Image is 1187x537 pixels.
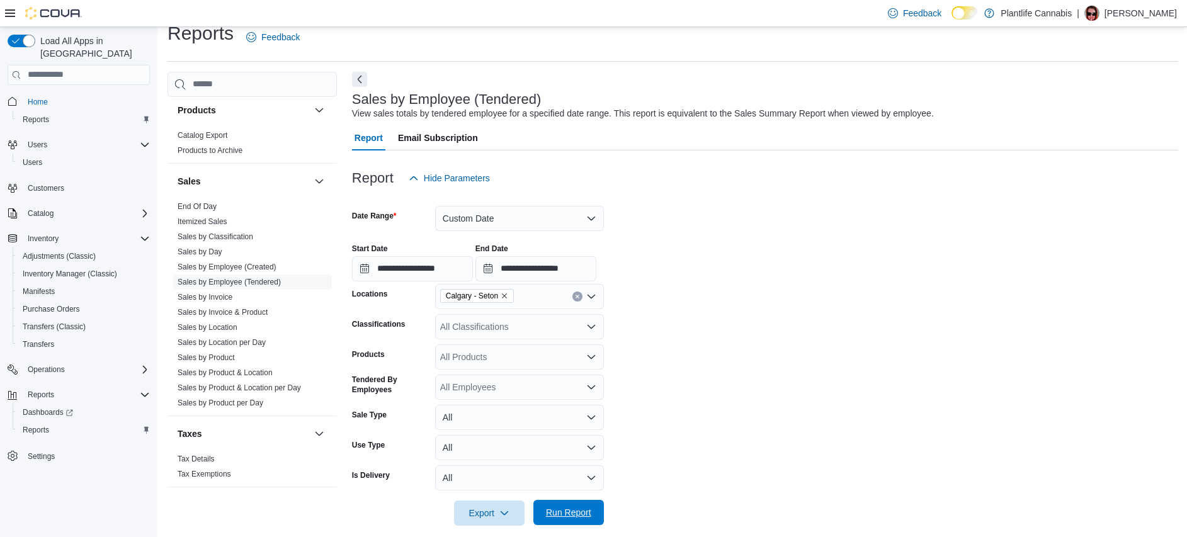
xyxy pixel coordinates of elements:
[178,307,268,317] span: Sales by Invoice & Product
[462,500,517,526] span: Export
[178,293,232,302] a: Sales by Invoice
[18,266,150,281] span: Inventory Manager (Classic)
[18,405,78,420] a: Dashboards
[18,405,150,420] span: Dashboards
[23,206,150,221] span: Catalog
[355,125,383,150] span: Report
[3,205,155,222] button: Catalog
[18,112,54,127] a: Reports
[13,318,155,336] button: Transfers (Classic)
[352,171,394,186] h3: Report
[404,166,495,191] button: Hide Parameters
[18,319,91,334] a: Transfers (Classic)
[28,365,65,375] span: Operations
[13,404,155,421] a: Dashboards
[23,231,64,246] button: Inventory
[475,256,596,281] input: Press the down key to open a popover containing a calendar.
[35,35,150,60] span: Load All Apps in [GEOGRAPHIC_DATA]
[951,6,978,20] input: Dark Mode
[178,247,222,256] a: Sales by Day
[435,465,604,490] button: All
[3,93,155,111] button: Home
[178,217,227,226] a: Itemized Sales
[178,383,301,393] span: Sales by Product & Location per Day
[18,112,150,127] span: Reports
[28,140,47,150] span: Users
[352,107,934,120] div: View sales totals by tendered employee for a specified date range. This report is equivalent to t...
[178,308,268,317] a: Sales by Invoice & Product
[18,337,59,352] a: Transfers
[3,230,155,247] button: Inventory
[8,88,150,498] nav: Complex example
[440,289,514,303] span: Calgary - Seton
[23,231,150,246] span: Inventory
[23,449,60,464] a: Settings
[178,201,217,212] span: End Of Day
[454,500,525,526] button: Export
[23,94,150,110] span: Home
[23,387,59,402] button: Reports
[424,172,490,184] span: Hide Parameters
[178,175,201,188] h3: Sales
[168,128,337,163] div: Products
[178,470,231,478] a: Tax Exemptions
[352,289,388,299] label: Locations
[18,337,150,352] span: Transfers
[352,375,430,395] label: Tendered By Employees
[586,352,596,362] button: Open list of options
[13,154,155,171] button: Users
[178,323,237,332] a: Sales by Location
[435,435,604,460] button: All
[23,339,54,349] span: Transfers
[178,175,309,188] button: Sales
[3,136,155,154] button: Users
[352,72,367,87] button: Next
[352,440,385,450] label: Use Type
[178,232,253,242] span: Sales by Classification
[312,103,327,118] button: Products
[18,319,150,334] span: Transfers (Classic)
[435,405,604,430] button: All
[18,302,85,317] a: Purchase Orders
[178,337,266,348] span: Sales by Location per Day
[23,206,59,221] button: Catalog
[28,97,48,107] span: Home
[23,425,49,435] span: Reports
[398,125,478,150] span: Email Subscription
[13,300,155,318] button: Purchase Orders
[352,211,397,221] label: Date Range
[586,382,596,392] button: Open list of options
[28,234,59,244] span: Inventory
[13,111,155,128] button: Reports
[18,249,101,264] a: Adjustments (Classic)
[475,244,508,254] label: End Date
[883,1,946,26] a: Feedback
[13,247,155,265] button: Adjustments (Classic)
[178,469,231,479] span: Tax Exemptions
[178,398,263,408] span: Sales by Product per Day
[312,174,327,189] button: Sales
[23,94,53,110] a: Home
[25,7,82,20] img: Cova
[546,506,591,519] span: Run Report
[178,232,253,241] a: Sales by Classification
[178,368,273,378] span: Sales by Product & Location
[18,249,150,264] span: Adjustments (Classic)
[28,451,55,461] span: Settings
[23,304,80,314] span: Purchase Orders
[178,338,266,347] a: Sales by Location per Day
[178,278,281,286] a: Sales by Employee (Tendered)
[586,322,596,332] button: Open list of options
[23,448,150,463] span: Settings
[178,368,273,377] a: Sales by Product & Location
[13,265,155,283] button: Inventory Manager (Classic)
[3,446,155,465] button: Settings
[23,180,150,196] span: Customers
[1001,6,1072,21] p: Plantlife Cannabis
[178,455,215,463] a: Tax Details
[178,292,232,302] span: Sales by Invoice
[352,349,385,359] label: Products
[13,283,155,300] button: Manifests
[18,422,54,438] a: Reports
